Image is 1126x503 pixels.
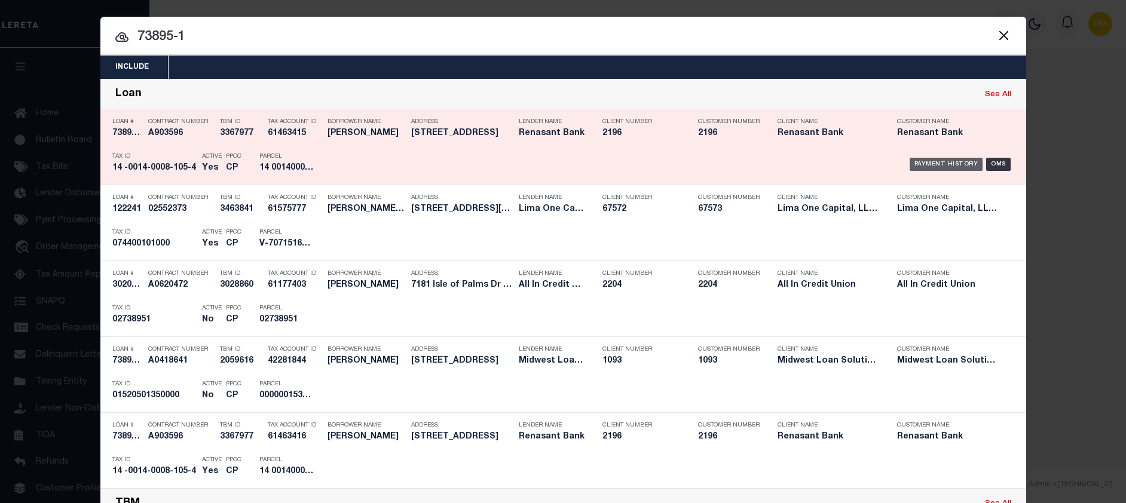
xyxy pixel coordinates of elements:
[259,456,313,464] p: Parcel
[112,346,142,353] p: Loan #
[411,204,513,214] h5: 517 WEST BROADWAY AVENUE MONTES...
[519,118,585,125] p: Lender Name
[698,432,758,442] h5: 2196
[778,118,879,125] p: Client Name
[148,118,214,125] p: Contract Number
[698,346,760,353] p: Customer Number
[602,270,680,277] p: Client Number
[148,356,214,366] h5: A0418641
[897,194,999,201] p: Customer Name
[411,422,513,429] p: Address
[778,356,879,366] h5: Midwest Loan Solutions
[602,432,680,442] h5: 2196
[698,270,760,277] p: Customer Number
[226,153,241,160] p: PPCC
[112,315,196,325] h5: 02738951
[328,346,405,353] p: Borrower Name
[202,315,220,325] h5: No
[220,280,262,290] h5: 3028860
[328,204,405,214] h5: BONNIE & CLYDE HIDEOUT, LLC
[602,128,680,139] h5: 2196
[985,91,1011,99] a: See All
[220,356,262,366] h5: 2059616
[226,391,241,401] h5: CP
[328,422,405,429] p: Borrower Name
[148,194,214,201] p: Contract Number
[112,128,142,139] h5: 73895-00001
[897,422,999,429] p: Customer Name
[897,128,999,139] h5: Renasant Bank
[602,194,680,201] p: Client Number
[220,128,262,139] h5: 3367977
[112,456,196,464] p: Tax ID
[100,27,1026,48] input: Start typing...
[268,270,322,277] p: Tax Account ID
[328,280,405,290] h5: MICHAEL HOVEN
[112,204,142,214] h5: 122241
[602,204,680,214] h5: 67572
[259,467,313,477] h5: 14 001400081054
[778,432,879,442] h5: Renasant Bank
[698,194,760,201] p: Customer Number
[519,432,585,442] h5: Renasant Bank
[226,229,241,236] p: PPCC
[112,153,196,160] p: Tax ID
[519,356,585,366] h5: Midwest Loan Solutions
[202,467,220,477] h5: Yes
[268,280,322,290] h5: 61177403
[259,391,313,401] h5: 000000153694
[897,432,999,442] h5: Renasant Bank
[328,194,405,201] p: Borrower Name
[202,153,222,160] p: Active
[897,346,999,353] p: Customer Name
[100,56,164,79] button: Include
[112,356,142,366] h5: 7389513
[202,163,220,173] h5: Yes
[411,194,513,201] p: Address
[698,356,758,366] h5: 1093
[202,381,222,388] p: Active
[411,346,513,353] p: Address
[220,118,262,125] p: TBM ID
[328,270,405,277] p: Borrower Name
[148,128,214,139] h5: A903596
[602,118,680,125] p: Client Number
[112,305,196,312] p: Tax ID
[698,280,758,290] h5: 2204
[220,270,262,277] p: TBM ID
[226,305,241,312] p: PPCC
[226,467,241,477] h5: CP
[778,280,879,290] h5: All In Credit Union
[268,432,322,442] h5: 61463416
[259,381,313,388] p: Parcel
[226,381,241,388] p: PPCC
[112,194,142,201] p: Loan #
[202,239,220,249] h5: Yes
[112,422,142,429] p: Loan #
[778,194,879,201] p: Client Name
[148,432,214,442] h5: A903596
[268,422,322,429] p: Tax Account ID
[259,153,313,160] p: Parcel
[259,163,313,173] h5: 14 001400081054
[226,239,241,249] h5: CP
[519,422,585,429] p: Lender Name
[268,356,322,366] h5: 42281844
[897,356,999,366] h5: Midwest Loan Solutions
[328,356,405,366] h5: DAVID ESCAMILLA
[897,280,999,290] h5: All In Credit Union
[268,194,322,201] p: Tax Account ID
[411,118,513,125] p: Address
[220,346,262,353] p: TBM ID
[698,128,758,139] h5: 2196
[112,163,196,173] h5: 14 -0014-0008-105-4
[259,315,313,325] h5: 02738951
[602,356,680,366] h5: 1093
[519,194,585,201] p: Lender Name
[220,422,262,429] p: TBM ID
[328,128,405,139] h5: DAVID RADLMANN
[411,356,513,366] h5: 5703 SPURFLOWER DR AUSTIN TX 78759
[698,204,758,214] h5: 67573
[259,239,313,249] h5: V-7071516473895534978301
[112,270,142,277] p: Loan #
